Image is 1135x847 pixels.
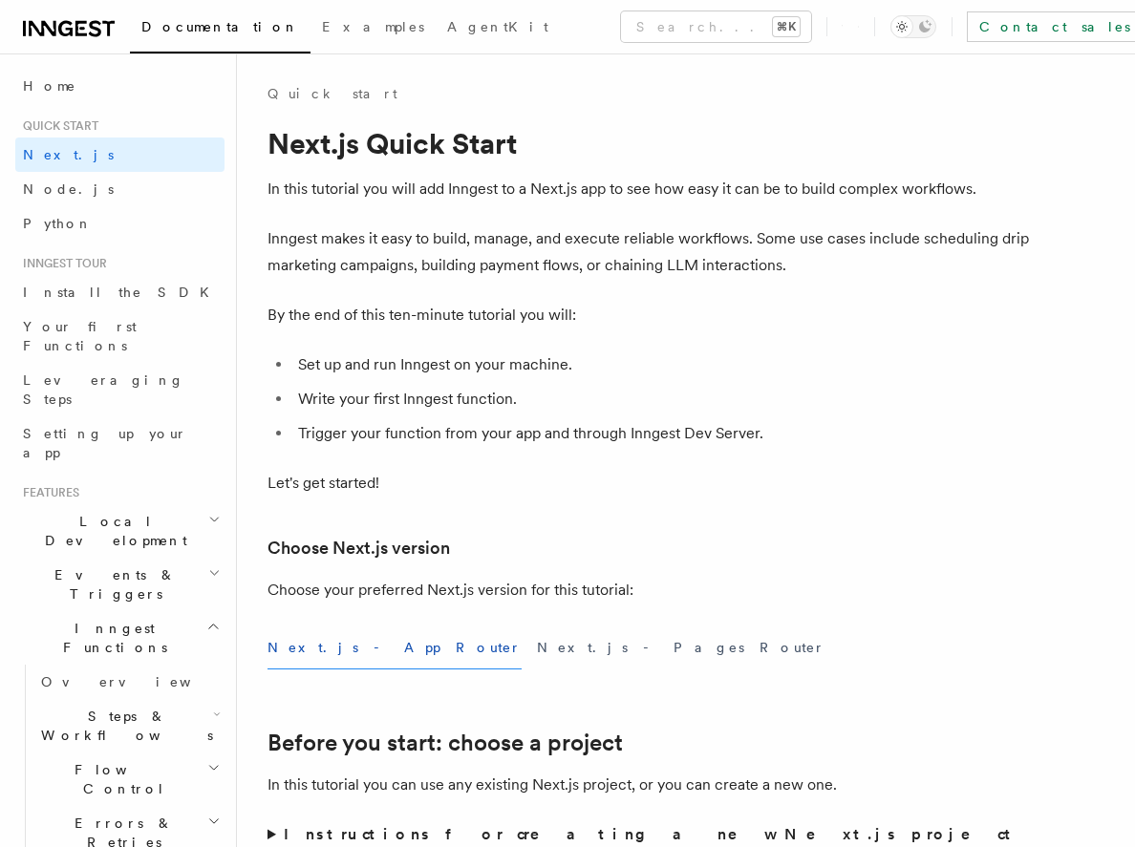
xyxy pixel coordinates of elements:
span: Leveraging Steps [23,372,184,407]
a: Examples [311,6,436,52]
li: Trigger your function from your app and through Inngest Dev Server. [292,420,1032,447]
button: Search...⌘K [621,11,811,42]
a: Node.js [15,172,225,206]
kbd: ⌘K [773,17,800,36]
a: Python [15,206,225,241]
span: Inngest Functions [15,619,206,657]
span: Features [15,485,79,500]
span: Examples [322,19,424,34]
span: Flow Control [33,760,207,798]
p: By the end of this ten-minute tutorial you will: [268,302,1032,328]
button: Next.js - Pages Router [537,626,825,669]
p: In this tutorial you will add Inngest to a Next.js app to see how easy it can be to build complex... [268,176,1032,202]
span: Quick start [15,118,98,134]
a: AgentKit [436,6,560,52]
span: Home [23,76,76,95]
a: Overview [33,665,225,699]
span: Your first Functions [23,319,137,353]
span: Python [23,216,93,231]
li: Set up and run Inngest on your machine. [292,351,1032,378]
a: Before you start: choose a project [268,730,623,756]
p: Choose your preferred Next.js version for this tutorial: [268,577,1032,603]
a: Install the SDK [15,275,225,309]
p: Let's get started! [268,470,1032,497]
span: Documentation [141,19,299,34]
span: AgentKit [447,19,548,34]
a: Leveraging Steps [15,363,225,416]
p: In this tutorial you can use any existing Next.js project, or you can create a new one. [268,772,1032,798]
button: Toggle dark mode [890,15,936,38]
button: Steps & Workflows [33,699,225,752]
button: Local Development [15,504,225,558]
a: Documentation [130,6,311,53]
span: Node.js [23,181,114,197]
span: Overview [41,674,238,689]
h1: Next.js Quick Start [268,126,1032,160]
a: Quick start [268,84,397,103]
span: Next.js [23,147,114,162]
button: Inngest Functions [15,611,225,665]
span: Steps & Workflows [33,707,213,745]
button: Flow Control [33,752,225,806]
span: Events & Triggers [15,565,208,603]
span: Install the SDK [23,285,221,300]
span: Inngest tour [15,256,107,271]
a: Next.js [15,138,225,172]
a: Your first Functions [15,309,225,363]
a: Home [15,69,225,103]
li: Write your first Inngest function. [292,386,1032,413]
span: Setting up your app [23,426,187,460]
a: Setting up your app [15,416,225,470]
button: Next.js - App Router [268,626,522,669]
strong: Instructions for creating a new Next.js project [284,825,1018,843]
p: Inngest makes it easy to build, manage, and execute reliable workflows. Some use cases include sc... [268,225,1032,279]
a: Choose Next.js version [268,535,450,561]
button: Events & Triggers [15,558,225,611]
span: Local Development [15,512,208,550]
